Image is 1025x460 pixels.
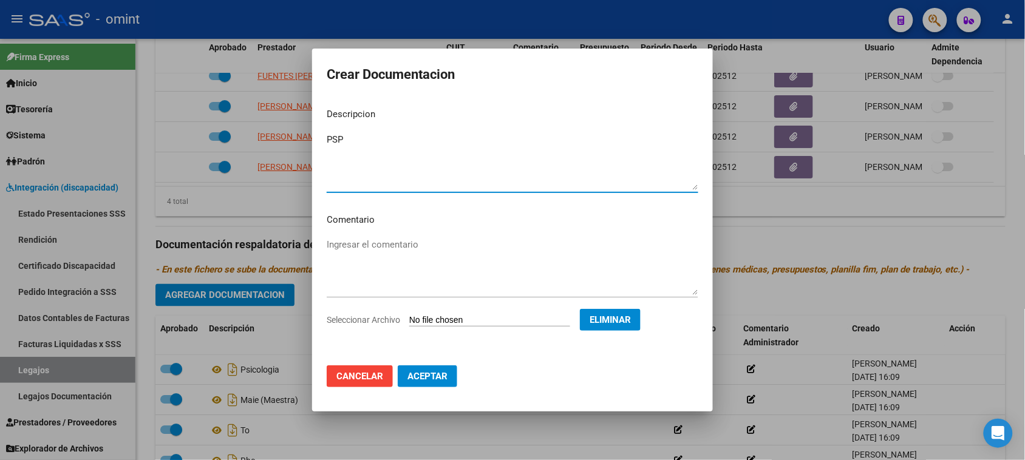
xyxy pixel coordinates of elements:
[327,107,698,121] p: Descripcion
[327,365,393,387] button: Cancelar
[327,213,698,227] p: Comentario
[398,365,457,387] button: Aceptar
[336,371,383,382] span: Cancelar
[327,315,400,325] span: Seleccionar Archivo
[590,314,631,325] span: Eliminar
[984,419,1013,448] div: Open Intercom Messenger
[580,309,641,331] button: Eliminar
[327,63,698,86] h2: Crear Documentacion
[407,371,448,382] span: Aceptar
